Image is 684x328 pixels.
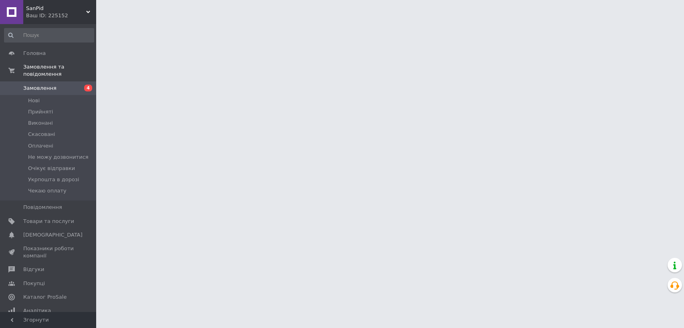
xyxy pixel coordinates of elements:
[28,97,40,104] span: Нові
[23,85,56,92] span: Замовлення
[28,131,55,138] span: Скасовані
[28,176,79,183] span: Укрпошта в дорозі
[23,231,83,239] span: [DEMOGRAPHIC_DATA]
[26,12,96,19] div: Ваш ID: 225152
[23,245,74,259] span: Показники роботи компанії
[84,85,92,91] span: 4
[23,266,44,273] span: Відгуки
[26,5,86,12] span: SanPid
[23,50,46,57] span: Головна
[28,142,53,150] span: Оплачені
[23,294,67,301] span: Каталог ProSale
[28,187,67,194] span: Чекаю оплату
[28,165,75,172] span: Очікує відправки
[23,280,45,287] span: Покупці
[23,218,74,225] span: Товари та послуги
[28,119,53,127] span: Виконані
[23,307,51,314] span: Аналітика
[23,63,96,78] span: Замовлення та повідомлення
[28,154,89,161] span: Не можу дозвонитися
[23,204,62,211] span: Повідомлення
[4,28,94,43] input: Пошук
[28,108,53,115] span: Прийняті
